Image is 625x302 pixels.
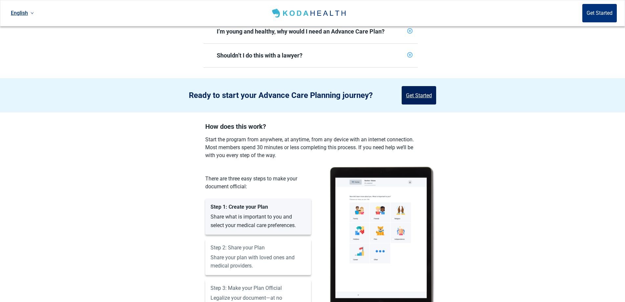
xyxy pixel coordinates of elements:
div: I’m young and healthy, why would I need an Advance Care Plan? [203,20,418,43]
label: Share what is important to you and select your medical care preferences. [211,204,306,228]
span: plus-circle [407,28,413,34]
span: plus-circle [407,52,413,58]
div: There are three easy steps to make your document official: [205,175,311,191]
label: Start the program from anywhere, at anytime, from any device with an internet connection. Most me... [205,136,420,159]
img: Koda Health [271,8,348,18]
button: Get Started [582,4,617,22]
div: Ready to start your Advance Care Planning journey? [189,91,373,100]
div: Shouldn’t I do this with a lawyer? [217,52,405,59]
div: Step 3: Make your Plan Official [211,285,306,291]
div: I’m young and healthy, why would I need an Advance Care Plan? [217,28,405,35]
label: Share your plan with loved ones and medical providers. [211,244,306,269]
label: How does this work? [205,123,420,130]
div: Shouldn’t I do this with a lawyer? [203,44,418,67]
div: Step 1: Create your Plan [211,204,306,210]
div: Step 2: Share your Plan [211,244,306,251]
span: down [31,12,34,15]
button: Get Started [402,86,436,105]
a: Current language: English [8,8,36,18]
